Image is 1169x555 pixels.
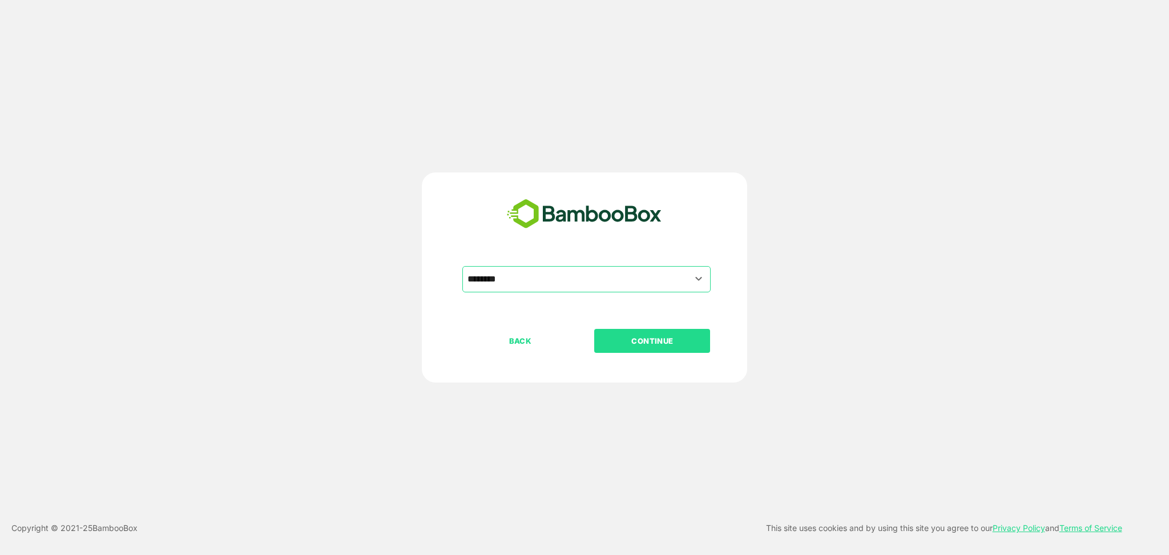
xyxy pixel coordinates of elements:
p: CONTINUE [595,335,710,347]
img: bamboobox [501,195,668,233]
p: BACK [463,335,578,347]
a: Privacy Policy [993,523,1045,533]
button: CONTINUE [594,329,710,353]
button: BACK [462,329,578,353]
a: Terms of Service [1059,523,1122,533]
p: Copyright © 2021- 25 BambooBox [11,521,138,535]
button: Open [691,271,707,287]
p: This site uses cookies and by using this site you agree to our and [766,521,1122,535]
